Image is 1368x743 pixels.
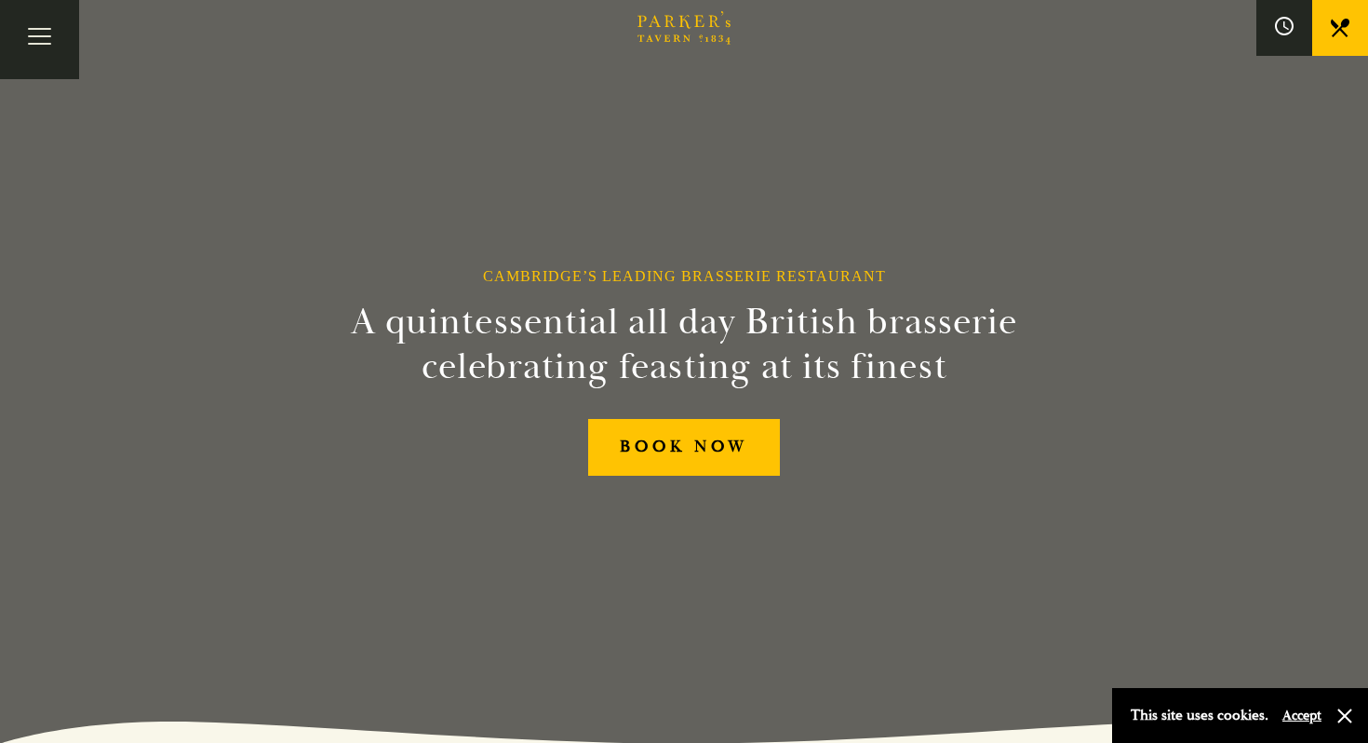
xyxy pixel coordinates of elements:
[1335,707,1354,725] button: Close and accept
[1282,707,1321,724] button: Accept
[483,267,886,285] h1: Cambridge’s Leading Brasserie Restaurant
[260,300,1108,389] h2: A quintessential all day British brasserie celebrating feasting at its finest
[1131,702,1268,729] p: This site uses cookies.
[588,419,780,476] a: BOOK NOW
